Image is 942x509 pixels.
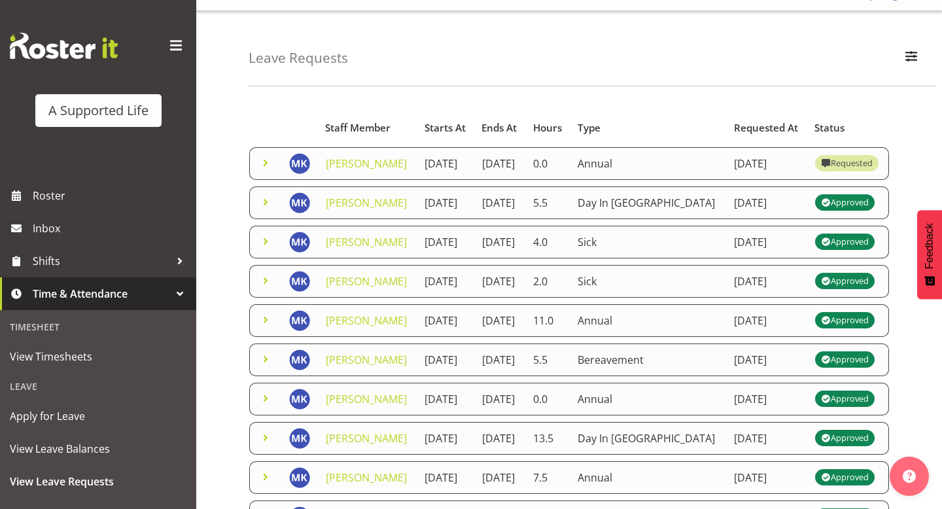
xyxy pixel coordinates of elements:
[533,120,562,135] span: Hours
[326,431,407,446] a: [PERSON_NAME]
[33,219,190,238] span: Inbox
[726,383,807,415] td: [DATE]
[474,461,525,494] td: [DATE]
[325,120,391,135] span: Staff Member
[525,383,570,415] td: 0.0
[821,391,868,407] div: Approved
[3,313,193,340] div: Timesheet
[289,232,310,253] img: monique-koolaard9610.jpg
[3,465,193,498] a: View Leave Requests
[417,343,474,376] td: [DATE]
[726,304,807,337] td: [DATE]
[289,428,310,449] img: monique-koolaard9610.jpg
[734,120,798,135] span: Requested At
[726,422,807,455] td: [DATE]
[525,147,570,180] td: 0.0
[326,156,407,171] a: [PERSON_NAME]
[417,304,474,337] td: [DATE]
[726,343,807,376] td: [DATE]
[289,389,310,410] img: monique-koolaard9610.jpg
[726,265,807,298] td: [DATE]
[289,192,310,213] img: monique-koolaard9610.jpg
[525,226,570,258] td: 4.0
[726,147,807,180] td: [DATE]
[570,383,726,415] td: Annual
[570,304,726,337] td: Annual
[417,147,474,180] td: [DATE]
[525,304,570,337] td: 11.0
[3,340,193,373] a: View Timesheets
[326,470,407,485] a: [PERSON_NAME]
[249,50,348,65] h4: Leave Requests
[903,470,916,483] img: help-xxl-2.png
[570,265,726,298] td: Sick
[326,392,407,406] a: [PERSON_NAME]
[898,44,925,73] button: Filter Employees
[821,313,868,328] div: Approved
[48,101,148,120] div: A Supported Life
[474,186,525,219] td: [DATE]
[525,343,570,376] td: 5.5
[570,226,726,258] td: Sick
[474,383,525,415] td: [DATE]
[326,353,407,367] a: [PERSON_NAME]
[289,310,310,331] img: monique-koolaard9610.jpg
[570,343,726,376] td: Bereavement
[417,265,474,298] td: [DATE]
[326,235,407,249] a: [PERSON_NAME]
[417,461,474,494] td: [DATE]
[525,422,570,455] td: 13.5
[570,461,726,494] td: Annual
[3,400,193,432] a: Apply for Leave
[10,347,186,366] span: View Timesheets
[289,153,310,174] img: monique-koolaard9610.jpg
[821,234,868,250] div: Approved
[474,422,525,455] td: [DATE]
[326,196,407,210] a: [PERSON_NAME]
[525,461,570,494] td: 7.5
[417,186,474,219] td: [DATE]
[417,422,474,455] td: [DATE]
[326,274,407,289] a: [PERSON_NAME]
[33,186,190,205] span: Roster
[821,470,868,485] div: Approved
[821,430,868,446] div: Approved
[570,186,726,219] td: Day In [GEOGRAPHIC_DATA]
[726,226,807,258] td: [DATE]
[10,439,186,459] span: View Leave Balances
[474,147,525,180] td: [DATE]
[525,265,570,298] td: 2.0
[821,273,868,289] div: Approved
[578,120,601,135] span: Type
[326,313,407,328] a: [PERSON_NAME]
[726,461,807,494] td: [DATE]
[917,210,942,299] button: Feedback - Show survey
[481,120,517,135] span: Ends At
[289,349,310,370] img: monique-koolaard9610.jpg
[289,467,310,488] img: monique-koolaard9610.jpg
[425,120,466,135] span: Starts At
[417,383,474,415] td: [DATE]
[10,406,186,426] span: Apply for Leave
[570,147,726,180] td: Annual
[474,304,525,337] td: [DATE]
[474,226,525,258] td: [DATE]
[474,343,525,376] td: [DATE]
[289,271,310,292] img: monique-koolaard9610.jpg
[924,223,935,269] span: Feedback
[33,251,170,271] span: Shifts
[570,422,726,455] td: Day In [GEOGRAPHIC_DATA]
[10,472,186,491] span: View Leave Requests
[821,195,868,211] div: Approved
[3,432,193,465] a: View Leave Balances
[33,284,170,304] span: Time & Attendance
[417,226,474,258] td: [DATE]
[726,186,807,219] td: [DATE]
[3,373,193,400] div: Leave
[821,352,868,368] div: Approved
[821,156,872,171] div: Requested
[525,186,570,219] td: 5.5
[10,33,118,59] img: Rosterit website logo
[814,120,845,135] span: Status
[474,265,525,298] td: [DATE]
